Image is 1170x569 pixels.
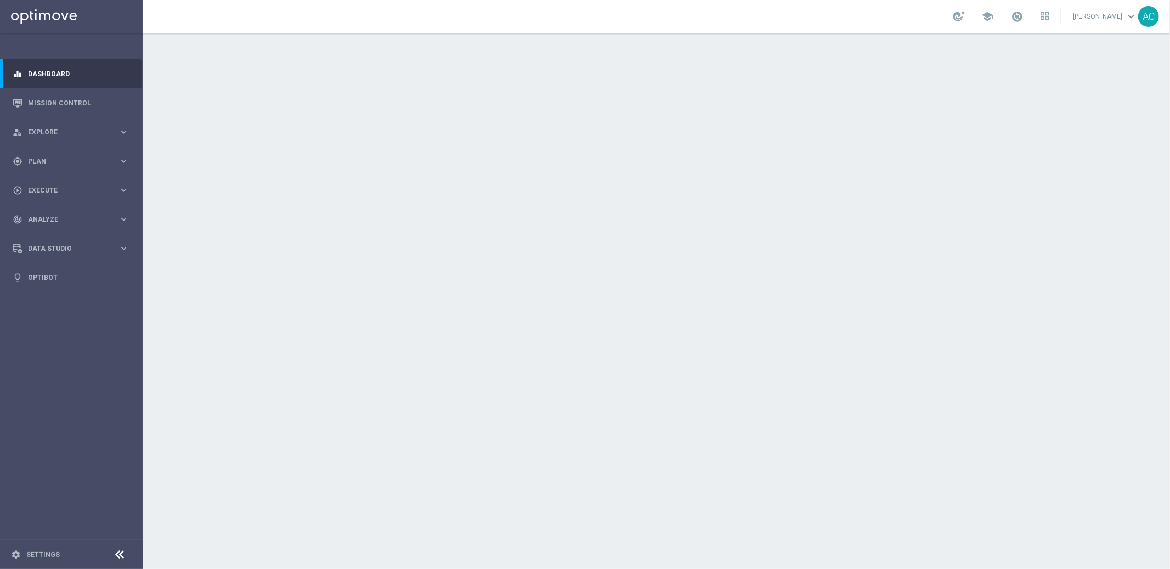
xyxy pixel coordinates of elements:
i: play_circle_outline [13,185,22,195]
i: keyboard_arrow_right [118,156,129,166]
div: Plan [13,156,118,166]
div: Optibot [13,263,129,292]
button: person_search Explore keyboard_arrow_right [12,128,129,137]
span: keyboard_arrow_down [1125,10,1137,22]
i: gps_fixed [13,156,22,166]
a: [PERSON_NAME]keyboard_arrow_down [1072,8,1138,25]
i: keyboard_arrow_right [118,214,129,224]
i: person_search [13,127,22,137]
div: Execute [13,185,118,195]
span: school [981,10,993,22]
div: Mission Control [13,88,129,117]
button: track_changes Analyze keyboard_arrow_right [12,215,129,224]
div: Dashboard [13,59,129,88]
i: keyboard_arrow_right [118,243,129,253]
button: lightbulb Optibot [12,273,129,282]
div: Data Studio [13,244,118,253]
span: Analyze [28,216,118,223]
button: gps_fixed Plan keyboard_arrow_right [12,157,129,166]
button: Data Studio keyboard_arrow_right [12,244,129,253]
i: keyboard_arrow_right [118,127,129,137]
i: equalizer [13,69,22,79]
a: Dashboard [28,59,129,88]
i: lightbulb [13,273,22,283]
span: Execute [28,187,118,194]
span: Data Studio [28,245,118,252]
div: Analyze [13,215,118,224]
a: Mission Control [28,88,129,117]
span: Explore [28,129,118,136]
i: settings [11,550,21,560]
i: keyboard_arrow_right [118,185,129,195]
button: equalizer Dashboard [12,70,129,78]
i: track_changes [13,215,22,224]
a: Settings [26,551,60,558]
div: AC [1138,6,1159,27]
span: Plan [28,158,118,165]
button: Mission Control [12,99,129,108]
a: Optibot [28,263,129,292]
div: Explore [13,127,118,137]
button: play_circle_outline Execute keyboard_arrow_right [12,186,129,195]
